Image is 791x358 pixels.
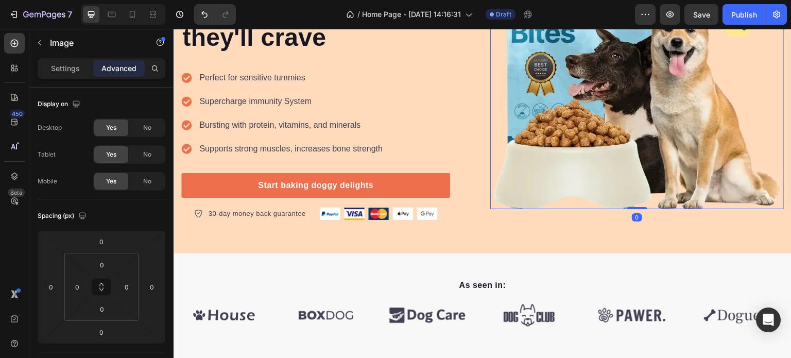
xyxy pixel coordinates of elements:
[70,279,85,295] input: 0px
[174,29,791,358] iframe: Design area
[194,4,236,25] div: Undo/Redo
[10,110,25,118] div: 450
[4,4,77,25] button: 7
[458,184,469,193] div: 0
[109,272,195,300] img: 495611768014373769-845474b4-0199-44d2-b62b-62102d00c11f.svg
[496,11,511,18] span: Draft
[144,279,160,295] input: 0
[756,308,781,332] div: Open Intercom Messenger
[38,98,82,111] div: Display on
[38,124,62,131] div: Desktop
[38,178,57,185] div: Mobile
[143,151,151,158] span: No
[516,272,602,300] img: 495611768014373769-b5058420-69ea-48aa-aeae-7d446ad28bcc.svg
[8,272,94,300] img: 495611768014373769-981e6b24-84f2-4fdd-aaee-bd19adeed4df.svg
[731,9,757,20] div: Publish
[693,10,710,19] span: Save
[51,64,80,73] p: Settings
[362,10,461,19] span: Home Page - [DATE] 14:16:31
[415,272,501,300] img: 495611768014373769-7c4ce677-e43d-468f-bde9-8096624ab504.svg
[143,124,151,131] span: No
[723,4,766,25] button: Publish
[8,189,25,197] div: Beta
[119,279,134,295] input: 0px
[50,38,137,47] p: Image
[684,4,718,25] button: Save
[43,279,59,295] input: 0
[357,10,360,19] span: /
[101,64,136,73] p: Advanced
[9,250,609,263] p: As seen in:
[106,124,116,131] span: Yes
[38,151,56,158] div: Tablet
[92,257,112,272] input: 0px
[67,8,72,21] p: 7
[38,210,89,223] div: Spacing (px)
[92,301,112,317] input: 0px
[313,272,399,300] img: 495611768014373769-8f5bddfa-9d08-4d4c-b7cb-d365afa8f1ce.svg
[91,234,112,249] input: 0
[106,178,116,185] span: Yes
[91,325,112,340] input: 0
[143,178,151,185] span: No
[211,272,297,300] img: 495611768014373769-015d044c-5724-4b41-8847-1f399323f372.svg
[106,151,116,158] span: Yes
